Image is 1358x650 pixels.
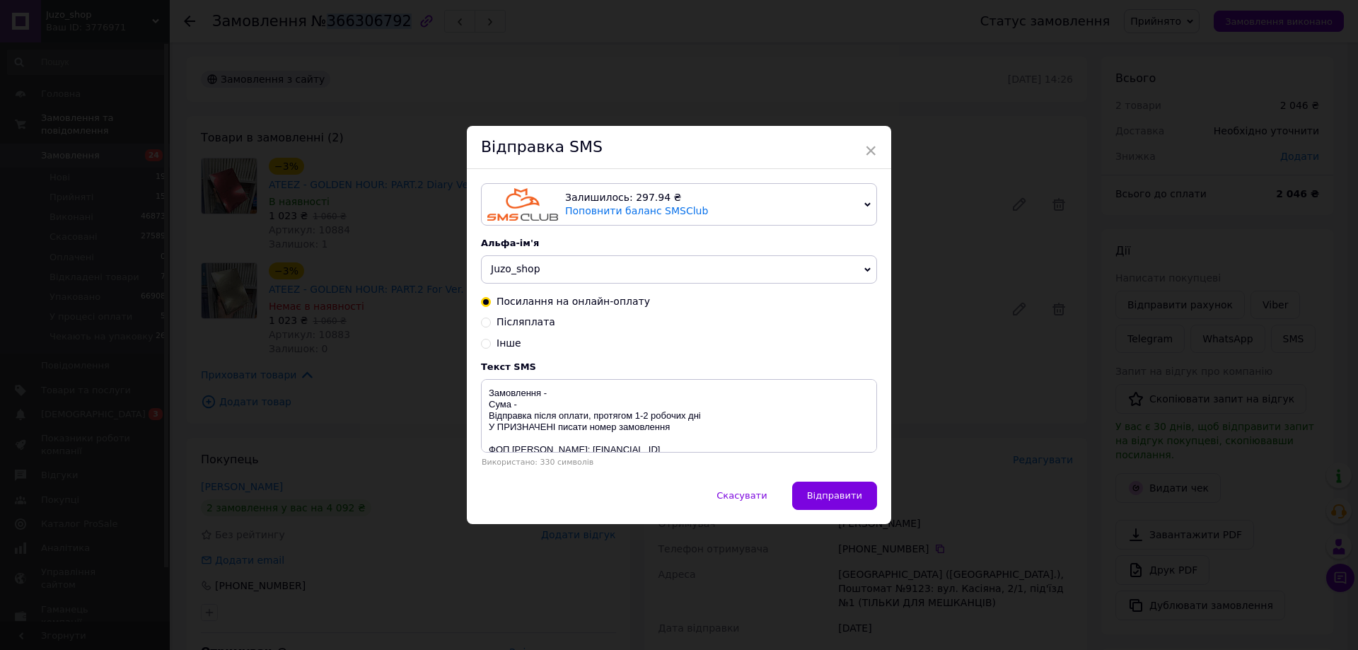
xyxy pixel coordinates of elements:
span: Juzo_shop [491,263,540,274]
span: Посилання на онлайн-оплату [497,296,650,307]
textarea: Замовлення - Сума - Відправка після оплати, протягом 1-2 робочих дні У ПРИЗНАЧЕНІ писати номер за... [481,379,877,453]
div: Текст SMS [481,361,877,372]
span: Післяплата [497,316,555,327]
button: Скасувати [702,482,782,510]
span: Відправити [807,490,862,501]
span: × [864,139,877,163]
span: Скасувати [716,490,767,501]
div: Відправка SMS [467,126,891,169]
div: Залишилось: 297.94 ₴ [565,191,859,205]
div: Використано: 330 символів [481,458,877,467]
button: Відправити [792,482,877,510]
span: Альфа-ім'я [481,238,539,248]
a: Поповнити баланс SMSClub [565,205,708,216]
span: Інше [497,337,521,349]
